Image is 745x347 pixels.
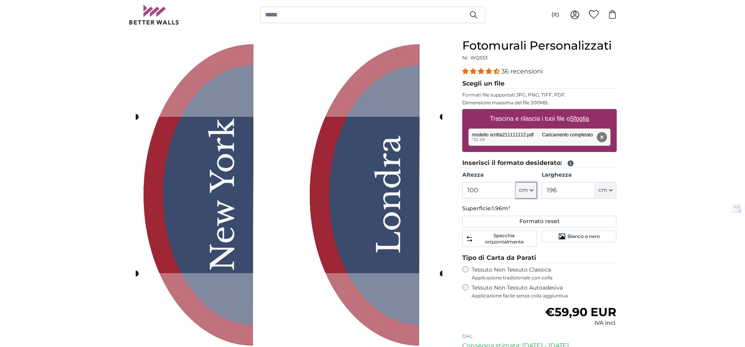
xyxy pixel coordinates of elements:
button: cm [595,182,616,199]
legend: Inserisci il formato desiderato: [462,158,617,168]
span: 36 recensioni [501,68,543,75]
legend: Scegli un file [462,79,617,89]
h1: Fotomurali Personalizzati [462,39,617,53]
label: Trascina e rilascia i tuoi file o [486,111,592,127]
legend: Tipo di Carta da Parati [462,253,617,263]
button: Formato reset [462,216,617,227]
p: Formati file supportati JPG, PNG, TIFF, PDF. [462,92,617,98]
span: Specchia orizzontalmente [475,233,533,245]
span: cm [519,186,528,194]
span: Applicazione tradizionale con colla [472,275,617,281]
u: Sfoglia [570,115,589,122]
span: Applicazione facile senza colla aggiuntiva [472,293,617,299]
label: Larghezza [542,171,616,179]
p: Dimensione massima del file 200MB. [462,100,617,106]
div: IVA incl. [545,319,616,327]
img: Betterwalls [129,5,180,25]
button: cm [516,182,537,199]
span: Nr. WQ553 [462,55,488,61]
button: Bianco e nero [542,231,616,242]
span: 4.31 stars [462,68,501,75]
span: €59,90 EUR [545,305,616,319]
button: Specchia orizzontalmente [462,231,537,247]
span: 1.96m² [492,205,510,212]
label: Tessuto Non Tessuto Classica [472,266,617,281]
span: Bianco e nero [567,233,600,240]
p: DHL [462,333,617,340]
p: Superficie: [462,205,617,213]
button: (it) [545,8,565,22]
label: Altezza [462,171,537,179]
span: cm [598,186,607,194]
label: Tessuto Non Tessuto Autoadesiva [472,284,617,299]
